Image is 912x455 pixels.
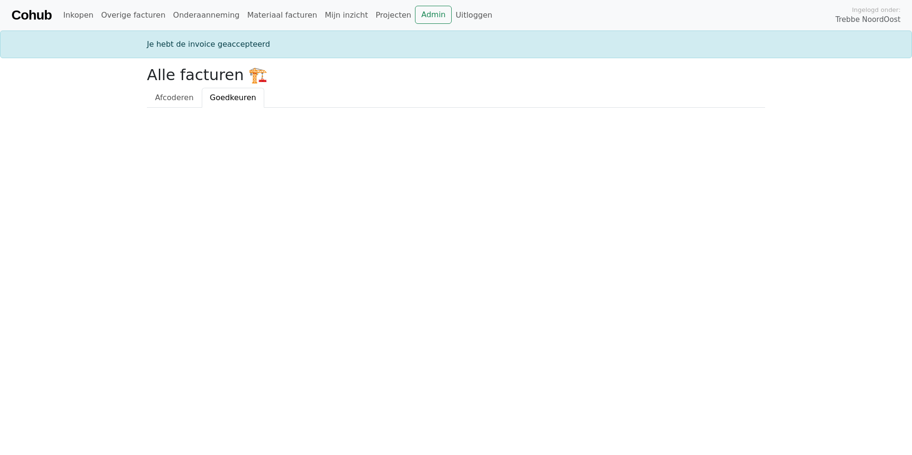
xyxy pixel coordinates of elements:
[155,93,194,102] span: Afcoderen
[415,6,452,24] a: Admin
[147,66,765,84] h2: Alle facturen 🏗️
[147,88,202,108] a: Afcoderen
[141,39,771,50] div: Je hebt de invoice geaccepteerd
[202,88,264,108] a: Goedkeuren
[59,6,97,25] a: Inkopen
[372,6,415,25] a: Projecten
[836,14,901,25] span: Trebbe NoordOost
[452,6,496,25] a: Uitloggen
[169,6,243,25] a: Onderaanneming
[321,6,372,25] a: Mijn inzicht
[210,93,256,102] span: Goedkeuren
[243,6,321,25] a: Materiaal facturen
[97,6,169,25] a: Overige facturen
[852,5,901,14] span: Ingelogd onder:
[11,4,52,27] a: Cohub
